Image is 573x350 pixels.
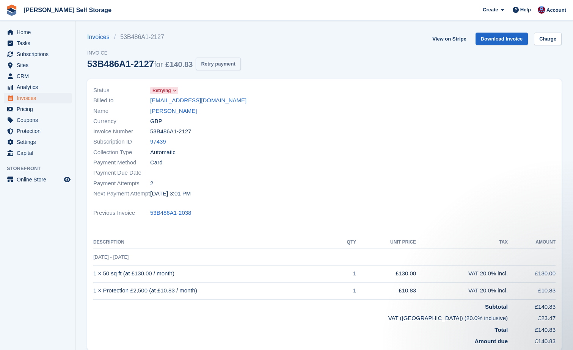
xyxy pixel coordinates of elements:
span: Invoices [17,93,62,103]
span: Settings [17,137,62,147]
a: menu [4,38,72,48]
th: Amount [508,236,556,248]
td: £140.83 [508,334,556,346]
a: [PERSON_NAME] [150,107,197,116]
span: Subscription ID [93,137,150,146]
div: 53B486A1-2127 [87,59,193,69]
th: QTY [334,236,356,248]
strong: Total [495,327,508,333]
td: £130.00 [356,265,416,282]
a: 97439 [150,137,166,146]
span: 53B486A1-2127 [150,127,191,136]
span: Tasks [17,38,62,48]
span: Previous Invoice [93,209,150,217]
span: Account [546,6,566,14]
a: menu [4,82,72,92]
span: Protection [17,126,62,136]
td: 1 × Protection £2,500 (at £10.83 / month) [93,282,334,299]
span: Retrying [152,87,171,94]
span: Status [93,86,150,95]
a: [EMAIL_ADDRESS][DOMAIN_NAME] [150,96,246,105]
a: menu [4,126,72,136]
strong: Amount due [475,338,508,344]
span: Home [17,27,62,37]
span: Payment Method [93,158,150,167]
span: Capital [17,148,62,158]
span: Payment Attempts [93,179,150,188]
td: £10.83 [508,282,556,299]
button: Retry payment [196,58,240,70]
nav: breadcrumbs [87,33,241,42]
span: 2 [150,179,153,188]
span: Next Payment Attempt [93,189,150,198]
span: Storefront [7,165,75,172]
span: Subscriptions [17,49,62,59]
a: menu [4,115,72,125]
span: Pricing [17,104,62,114]
th: Unit Price [356,236,416,248]
td: £10.83 [356,282,416,299]
img: Tracy Bailey [538,6,545,14]
a: Invoices [87,33,114,42]
a: menu [4,93,72,103]
span: Sites [17,60,62,70]
a: menu [4,27,72,37]
a: menu [4,148,72,158]
span: £140.83 [165,60,193,69]
span: Coupons [17,115,62,125]
a: menu [4,104,72,114]
td: VAT ([GEOGRAPHIC_DATA]) (20.0% inclusive) [93,311,508,323]
a: menu [4,60,72,70]
span: Analytics [17,82,62,92]
td: 1 × 50 sq ft (at £130.00 / month) [93,265,334,282]
span: Billed to [93,96,150,105]
span: Automatic [150,148,176,157]
td: £140.83 [508,323,556,334]
a: View on Stripe [429,33,469,45]
a: Download Invoice [476,33,528,45]
a: [PERSON_NAME] Self Storage [20,4,115,16]
span: GBP [150,117,162,126]
a: Charge [534,33,562,45]
td: 1 [334,282,356,299]
a: menu [4,174,72,185]
th: Description [93,236,334,248]
span: Collection Type [93,148,150,157]
span: CRM [17,71,62,81]
strong: Subtotal [485,303,508,310]
span: Currency [93,117,150,126]
time: 2025-10-04 14:01:13 UTC [150,189,191,198]
span: Create [483,6,498,14]
span: Invoice [87,49,241,57]
span: for [154,60,163,69]
td: £130.00 [508,265,556,282]
span: Name [93,107,150,116]
span: Payment Due Date [93,169,150,177]
th: Tax [416,236,508,248]
span: Invoice Number [93,127,150,136]
div: VAT 20.0% incl. [416,286,508,295]
a: Retrying [150,86,178,95]
a: 53B486A1-2038 [150,209,191,217]
td: £23.47 [508,311,556,323]
a: menu [4,137,72,147]
span: Card [150,158,163,167]
span: [DATE] - [DATE] [93,254,129,260]
a: Preview store [63,175,72,184]
span: Online Store [17,174,62,185]
span: Help [520,6,531,14]
td: £140.83 [508,299,556,311]
div: VAT 20.0% incl. [416,269,508,278]
a: menu [4,71,72,81]
td: 1 [334,265,356,282]
img: stora-icon-8386f47178a22dfd0bd8f6a31ec36ba5ce8667c1dd55bd0f319d3a0aa187defe.svg [6,5,17,16]
a: menu [4,49,72,59]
